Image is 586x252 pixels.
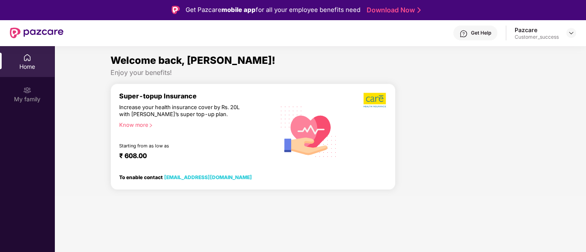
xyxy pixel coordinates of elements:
[515,34,559,40] div: Customer_success
[515,26,559,34] div: Pazcare
[23,86,31,94] img: svg+xml;base64,PHN2ZyB3aWR0aD0iMjAiIGhlaWdodD0iMjAiIHZpZXdCb3g9IjAgMCAyMCAyMCIgZmlsbD0ibm9uZSIgeG...
[119,92,275,100] div: Super-topup Insurance
[459,30,468,38] img: svg+xml;base64,PHN2ZyBpZD0iSGVscC0zMngzMiIgeG1sbnM9Imh0dHA6Ly93d3cudzMub3JnLzIwMDAvc3ZnIiB3aWR0aD...
[367,6,418,14] a: Download Now
[186,5,360,15] div: Get Pazcare for all your employee benefits need
[148,123,153,128] span: right
[172,6,180,14] img: Logo
[119,104,240,118] div: Increase your health insurance cover by Rs. 20L with [PERSON_NAME]’s super top-up plan.
[417,6,421,14] img: Stroke
[363,92,387,108] img: b5dec4f62d2307b9de63beb79f102df3.png
[119,143,240,149] div: Starting from as low as
[119,152,267,162] div: ₹ 608.00
[111,68,530,77] div: Enjoy your benefits!
[119,174,252,180] div: To enable contact
[164,174,252,180] a: [EMAIL_ADDRESS][DOMAIN_NAME]
[471,30,491,36] div: Get Help
[23,54,31,62] img: svg+xml;base64,PHN2ZyBpZD0iSG9tZSIgeG1sbnM9Imh0dHA6Ly93d3cudzMub3JnLzIwMDAvc3ZnIiB3aWR0aD0iMjAiIG...
[568,30,574,36] img: svg+xml;base64,PHN2ZyBpZD0iRHJvcGRvd24tMzJ4MzIiIHhtbG5zPSJodHRwOi8vd3d3LnczLm9yZy8yMDAwL3N2ZyIgd2...
[10,28,64,38] img: New Pazcare Logo
[221,6,256,14] strong: mobile app
[275,97,342,165] img: svg+xml;base64,PHN2ZyB4bWxucz0iaHR0cDovL3d3dy53My5vcmcvMjAwMC9zdmciIHhtbG5zOnhsaW5rPSJodHRwOi8vd3...
[119,121,271,127] div: Know more
[111,54,275,66] span: Welcome back, [PERSON_NAME]!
